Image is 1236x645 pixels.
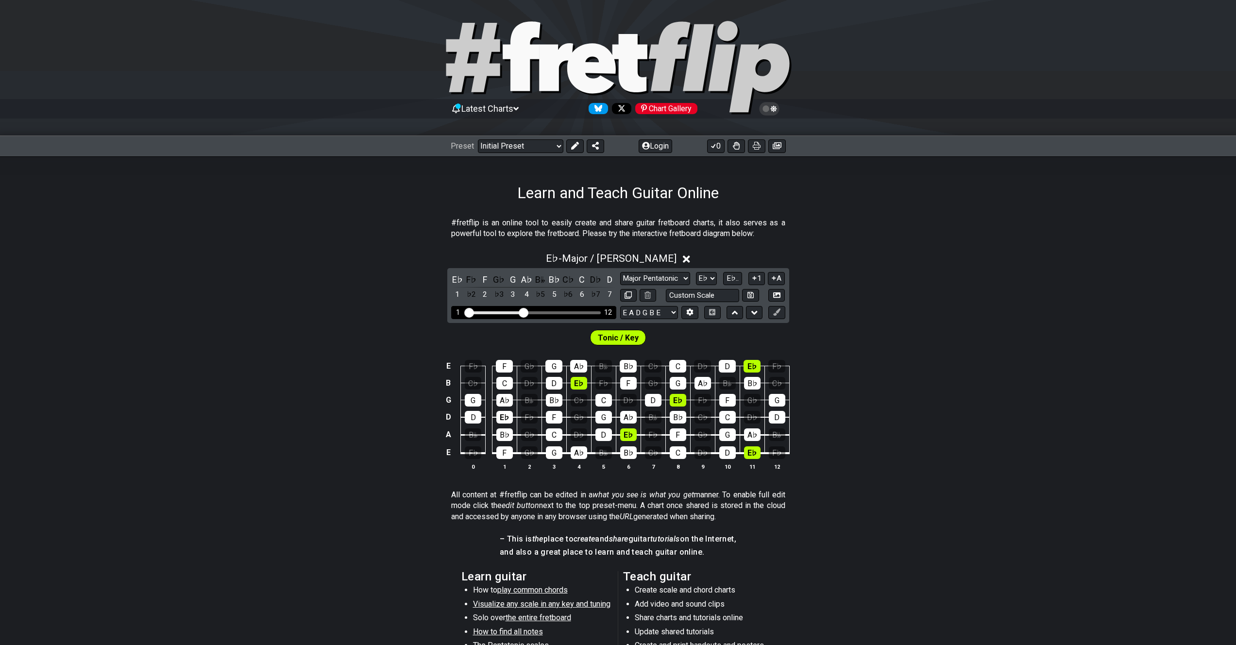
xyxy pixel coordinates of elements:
[768,360,785,373] div: F♭
[769,394,785,407] div: G
[768,139,786,153] button: Create image
[620,411,637,424] div: A♭
[521,428,538,441] div: C♭
[742,289,759,302] button: Store user defined scale
[609,534,628,543] em: share
[690,461,715,472] th: 9
[517,184,719,202] h1: Learn and Teach Guitar Online
[620,289,637,302] button: Copy
[769,411,785,424] div: D
[727,306,743,319] button: Move up
[546,253,677,264] span: E♭ - Major / [PERSON_NAME]
[521,446,538,459] div: G♭
[496,428,513,441] div: B♭
[769,428,785,441] div: B𝄫
[744,411,761,424] div: D♭
[461,461,486,472] th: 0
[566,461,591,472] th: 4
[723,272,742,285] button: E♭..
[546,428,562,441] div: C
[571,377,587,390] div: E♭
[548,273,560,286] div: toggle pitch class
[593,490,694,499] em: what you see is what you get
[681,306,698,319] button: Edit Tuning
[748,272,765,285] button: 1
[590,288,602,301] div: toggle scale degree
[574,534,595,543] em: create
[740,461,764,472] th: 11
[670,446,686,459] div: C
[545,360,562,373] div: G
[620,512,633,521] em: URL
[769,446,785,459] div: F♭
[442,374,454,391] td: B
[496,394,513,407] div: A♭
[451,306,616,319] div: Visible fret range
[631,103,697,114] a: #fretflip at Pinterest
[620,377,637,390] div: F
[704,306,721,319] button: Toggle horizontal chord view
[562,288,575,301] div: toggle scale degree
[768,272,785,285] button: A
[465,446,481,459] div: F♭
[562,273,575,286] div: toggle pitch class
[645,377,661,390] div: G♭
[744,360,761,373] div: E♭
[479,288,491,301] div: toggle scale degree
[497,585,568,594] span: play common chords
[764,461,789,472] th: 12
[542,461,566,472] th: 3
[620,306,678,319] select: Tuning
[670,377,686,390] div: G
[546,377,562,390] div: D
[492,461,517,472] th: 1
[465,411,481,424] div: D
[590,273,602,286] div: toggle pitch class
[645,411,661,424] div: B𝄫
[532,534,543,543] em: the
[451,218,785,239] p: #fretflip is an online tool to easily create and share guitar fretboard charts, it also serves as...
[670,394,686,407] div: E♭
[585,103,608,114] a: Follow #fretflip at Bluesky
[694,446,711,459] div: D♭
[635,627,773,640] li: Update shared tutorials
[500,534,736,544] h4: – This is place to and guitar on the Internet,
[635,612,773,626] li: Share charts and tutorials online
[719,394,736,407] div: F
[719,428,736,441] div: G
[719,360,736,373] div: D
[587,139,604,153] button: Share Preset
[595,377,612,390] div: F♭
[500,547,736,558] h4: and also a great place to learn and teach guitar online.
[517,461,542,472] th: 2
[608,103,631,114] a: Follow #fretflip at X
[442,408,454,426] td: D
[694,428,711,441] div: G♭
[502,501,539,510] em: edit button
[620,272,690,285] select: Scale
[719,411,736,424] div: C
[719,377,736,390] div: B𝄫
[478,139,563,153] select: Preset
[670,428,686,441] div: F
[591,461,616,472] th: 5
[639,139,672,153] button: Login
[694,394,711,407] div: F♭
[576,288,588,301] div: toggle scale degree
[665,461,690,472] th: 8
[694,360,711,373] div: D♭
[566,139,584,153] button: Edit Preset
[492,273,505,286] div: toggle pitch class
[748,139,765,153] button: Print
[520,273,533,286] div: toggle pitch class
[496,446,513,459] div: F
[620,428,637,441] div: E♭
[520,288,533,301] div: toggle scale degree
[768,289,785,302] button: Create Image
[442,443,454,462] td: E
[465,377,481,390] div: C♭
[534,273,547,286] div: toggle pitch class
[442,358,454,375] td: E
[521,411,538,424] div: F♭
[506,613,571,622] span: the entire fretboard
